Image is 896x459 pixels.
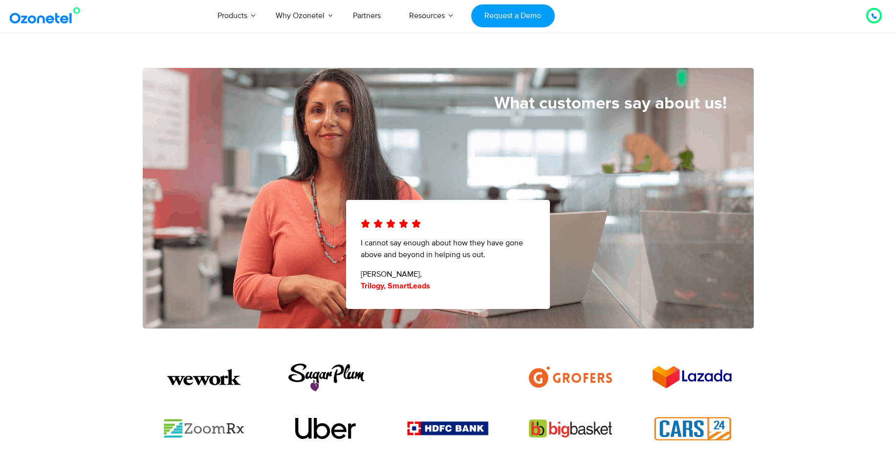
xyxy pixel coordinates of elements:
[361,217,370,231] i: 
[361,238,523,260] span: I cannot say enough about how they have gone above and beyond in helping us out.
[471,4,555,27] a: Request a Demo
[373,217,383,231] i: 
[361,217,421,231] div: 5/5
[386,217,395,231] i: 
[412,217,421,231] i: 
[143,95,727,112] h5: What customers say about us!
[361,269,422,279] span: [PERSON_NAME],
[361,282,430,290] strong: Trilogy, SmartLeads
[399,217,408,231] i: 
